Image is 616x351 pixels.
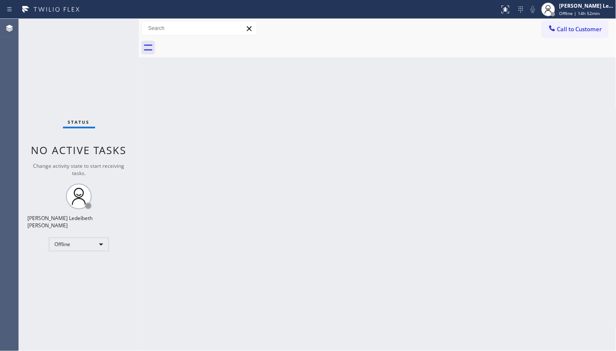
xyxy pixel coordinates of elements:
[142,21,257,35] input: Search
[31,143,127,157] span: No active tasks
[542,21,608,37] button: Call to Customer
[68,119,90,125] span: Status
[527,3,539,15] button: Mute
[33,162,125,177] span: Change activity state to start receiving tasks.
[559,10,600,16] span: Offline | 14h 52min
[559,2,613,9] div: [PERSON_NAME] Ledelbeth [PERSON_NAME]
[557,25,602,33] span: Call to Customer
[49,238,109,251] div: Offline
[27,214,130,229] div: [PERSON_NAME] Ledelbeth [PERSON_NAME]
